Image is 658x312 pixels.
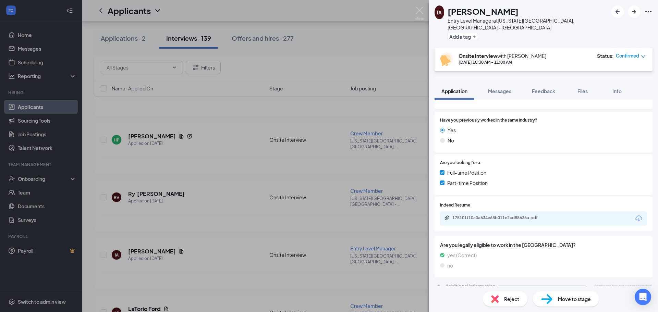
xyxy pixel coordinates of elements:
[448,137,454,144] span: No
[448,126,456,134] span: Yes
[448,5,519,17] h1: [PERSON_NAME]
[635,214,643,223] svg: Download
[612,88,622,94] span: Info
[558,295,591,303] span: Move to stage
[447,169,486,176] span: Full-time Position
[444,215,450,221] svg: Paperclip
[435,282,443,290] svg: ChevronUp
[594,283,653,289] span: Applicant has not yet responded.
[628,5,640,18] button: ArrowRight
[597,52,614,59] div: Status :
[440,241,647,249] span: Are you legally eligible to work in the [GEOGRAPHIC_DATA]?
[459,52,546,59] div: with [PERSON_NAME]
[488,88,511,94] span: Messages
[459,53,497,59] b: Onsite Interview
[440,117,537,124] span: Have you previously worked in the same industry?
[447,262,453,269] span: no
[630,8,638,16] svg: ArrowRight
[441,88,467,94] span: Application
[472,35,476,39] svg: Plus
[532,88,555,94] span: Feedback
[611,5,624,18] button: ArrowLeftNew
[447,179,488,187] span: Part-time Position
[635,289,651,305] div: Open Intercom Messenger
[641,54,646,59] span: down
[446,283,496,289] div: Additional Information
[452,215,548,221] div: 175101f10a0a634e65b011e2cd88636a.pdf
[448,33,478,40] button: PlusAdd a tag
[440,202,470,209] span: Indeed Resume
[444,215,555,222] a: Paperclip175101f10a0a634e65b011e2cd88636a.pdf
[577,88,588,94] span: Files
[448,17,608,31] div: Entry Level Manager at [US_STATE][GEOGRAPHIC_DATA], [GEOGRAPHIC_DATA] - [GEOGRAPHIC_DATA]
[616,52,639,59] span: Confirmed
[437,9,442,16] div: IA
[504,295,519,303] span: Reject
[459,59,546,65] div: [DATE] 10:30 AM - 11:00 AM
[447,251,477,259] span: yes (Correct)
[613,8,622,16] svg: ArrowLeftNew
[440,160,482,166] span: Are you looking for a:
[644,8,653,16] svg: Ellipses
